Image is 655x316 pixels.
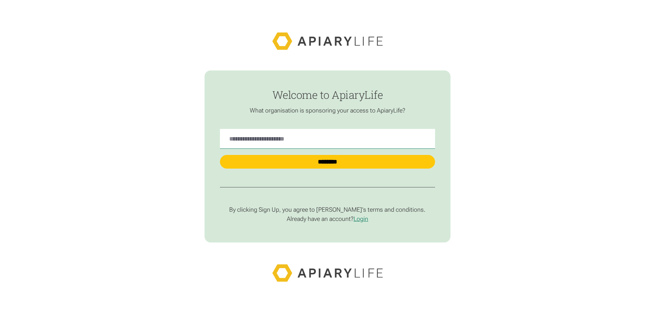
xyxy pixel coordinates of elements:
p: By clicking Sign Up, you agree to [PERSON_NAME]’s terms and conditions. [220,206,435,213]
p: Already have an account? [220,215,435,223]
h1: Welcome to ApiaryLife [220,89,435,101]
p: What organisation is sponsoring your access to ApiaryLife? [220,107,435,114]
form: find-employer [205,70,450,243]
a: Login [354,215,368,222]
